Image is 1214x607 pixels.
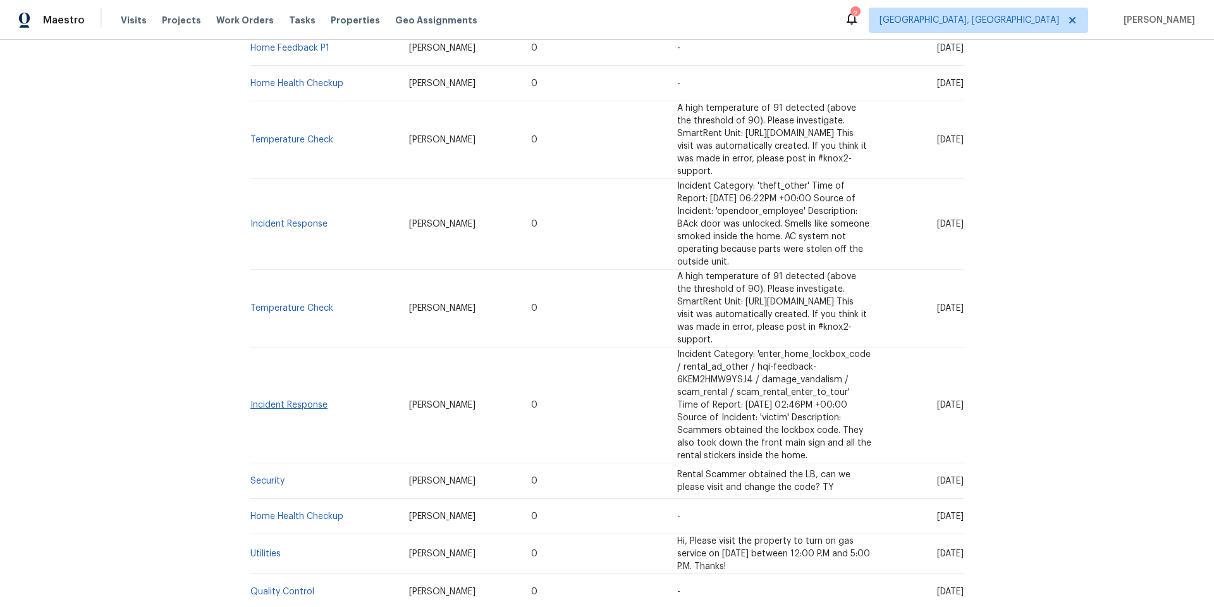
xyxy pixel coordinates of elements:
span: [DATE] [937,401,964,410]
span: [GEOGRAPHIC_DATA], [GEOGRAPHIC_DATA] [880,14,1059,27]
span: [DATE] [937,587,964,596]
span: [PERSON_NAME] [409,220,475,228]
a: Temperature Check [250,135,333,144]
span: [PERSON_NAME] [409,512,475,521]
span: Geo Assignments [395,14,477,27]
span: 0 [531,135,537,144]
span: [PERSON_NAME] [409,44,475,53]
div: 2 [850,8,859,20]
span: [DATE] [937,512,964,521]
span: Projects [162,14,201,27]
span: 0 [531,512,537,521]
span: 0 [531,79,537,88]
span: 0 [531,587,537,596]
a: Utilities [250,549,281,558]
span: A high temperature of 91 detected (above the threshold of 90). Please investigate. SmartRent Unit... [677,272,867,344]
span: Tasks [289,16,316,25]
span: 0 [531,401,537,410]
a: Temperature Check [250,304,333,313]
span: 0 [531,549,537,558]
span: - [677,512,680,521]
span: Incident Category: 'enter_home_lockbox_code / rental_ad_other / hqi-feedback-6KEM2HMW9YSJ4 / dama... [677,350,871,460]
span: Incident Category: 'theft_other' Time of Report: [DATE] 06:22PM +00:00 Source of Incident: 'opend... [677,182,869,266]
span: [DATE] [937,220,964,228]
span: [PERSON_NAME] [1119,14,1195,27]
span: [DATE] [937,304,964,313]
span: - [677,44,680,53]
span: [DATE] [937,44,964,53]
span: [DATE] [937,477,964,485]
span: - [677,587,680,596]
span: - [677,79,680,88]
span: [PERSON_NAME] [409,135,475,144]
span: 0 [531,304,537,313]
a: Home Health Checkup [250,79,343,88]
span: [PERSON_NAME] [409,401,475,410]
span: [DATE] [937,549,964,558]
span: Hi, Please visit the property to turn on gas service on [DATE] between 12:00 P.M and 5:00 P.M. Th... [677,537,870,571]
span: Work Orders [216,14,274,27]
span: Maestro [43,14,85,27]
span: 0 [531,220,537,228]
span: [PERSON_NAME] [409,304,475,313]
span: Properties [331,14,380,27]
span: [PERSON_NAME] [409,477,475,485]
span: Visits [121,14,147,27]
a: Incident Response [250,220,328,228]
a: Quality Control [250,587,314,596]
span: [DATE] [937,135,964,144]
span: 0 [531,477,537,485]
span: 0 [531,44,537,53]
span: [PERSON_NAME] [409,587,475,596]
span: [DATE] [937,79,964,88]
a: Security [250,477,285,485]
span: A high temperature of 91 detected (above the threshold of 90). Please investigate. SmartRent Unit... [677,104,867,176]
a: Home Feedback P1 [250,44,329,53]
a: Home Health Checkup [250,512,343,521]
a: Incident Response [250,401,328,410]
span: [PERSON_NAME] [409,79,475,88]
span: [PERSON_NAME] [409,549,475,558]
span: Rental Scammer obtained the LB, can we please visit and change the code? TY [677,470,850,492]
